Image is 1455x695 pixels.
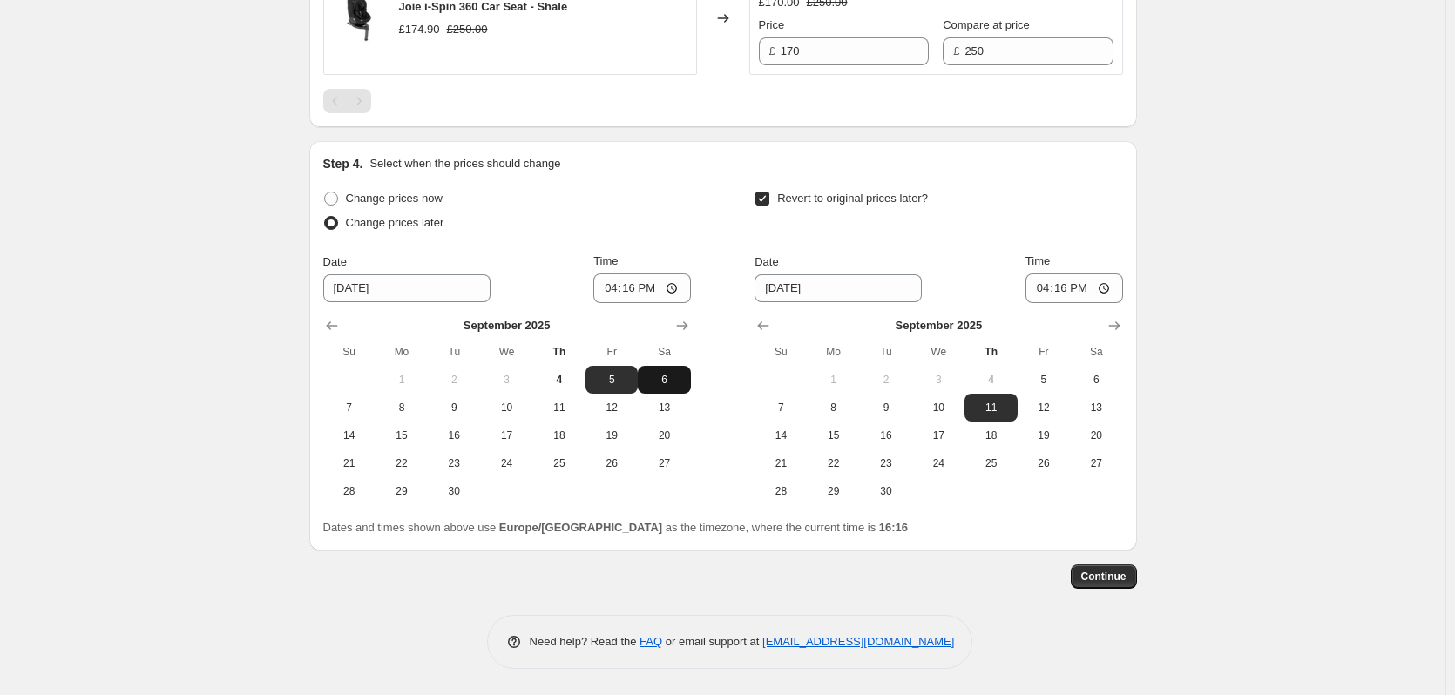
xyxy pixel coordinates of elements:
input: 12:00 [1025,273,1123,303]
button: Tuesday September 23 2025 [428,449,480,477]
span: Continue [1081,570,1127,584]
b: 16:16 [879,521,908,534]
span: 7 [761,401,800,415]
span: 1 [382,373,421,387]
button: Show next month, October 2025 [1102,314,1127,338]
button: Tuesday September 9 2025 [860,394,912,422]
span: Tu [867,345,905,359]
th: Tuesday [860,338,912,366]
th: Friday [585,338,638,366]
span: 19 [1025,428,1063,442]
button: Tuesday September 30 2025 [428,477,480,505]
button: Monday September 22 2025 [376,449,428,477]
span: 30 [435,484,473,498]
span: 29 [815,484,853,498]
span: 21 [761,456,800,470]
span: 8 [382,401,421,415]
button: Sunday September 7 2025 [323,394,376,422]
span: 17 [487,428,525,442]
span: 13 [645,401,683,415]
button: Sunday September 28 2025 [323,477,376,505]
span: Mo [382,345,421,359]
button: Sunday September 14 2025 [755,422,807,449]
span: 26 [592,456,631,470]
span: 15 [815,428,853,442]
span: £ [953,44,959,57]
div: £174.90 [399,21,440,38]
p: Select when the prices should change [369,155,560,172]
button: Friday September 26 2025 [585,449,638,477]
button: Thursday September 11 2025 [533,394,585,422]
span: Revert to original prices later? [777,192,928,205]
th: Saturday [638,338,690,366]
span: 9 [435,401,473,415]
span: 30 [867,484,905,498]
button: Show previous month, August 2025 [751,314,775,338]
button: Thursday September 11 2025 [964,394,1017,422]
span: 3 [919,373,958,387]
span: Time [1025,254,1050,267]
span: 18 [540,428,579,442]
span: Need help? Read the [530,635,640,648]
span: Change prices later [346,216,444,229]
th: Thursday [533,338,585,366]
button: Friday September 5 2025 [585,366,638,394]
span: Compare at price [943,18,1030,31]
span: Th [971,345,1010,359]
nav: Pagination [323,89,371,113]
button: Sunday September 14 2025 [323,422,376,449]
span: 15 [382,428,421,442]
span: 18 [971,428,1010,442]
span: 14 [330,428,369,442]
span: Date [323,255,347,268]
button: Friday September 19 2025 [585,422,638,449]
button: Friday September 12 2025 [1018,394,1070,422]
span: 22 [815,456,853,470]
h2: Step 4. [323,155,363,172]
span: 29 [382,484,421,498]
span: 19 [592,428,631,442]
span: 4 [540,373,579,387]
th: Sunday [755,338,807,366]
button: Saturday September 6 2025 [1070,366,1122,394]
span: 16 [435,428,473,442]
th: Monday [808,338,860,366]
span: 17 [919,428,958,442]
span: Dates and times shown above use as the timezone, where the current time is [323,521,909,534]
button: Wednesday September 10 2025 [912,394,964,422]
span: 1 [815,373,853,387]
button: Today Thursday September 4 2025 [964,366,1017,394]
button: Continue [1071,564,1137,589]
th: Sunday [323,338,376,366]
th: Thursday [964,338,1017,366]
span: 28 [330,484,369,498]
span: 27 [645,456,683,470]
input: 9/4/2025 [323,274,491,302]
a: FAQ [640,635,662,648]
button: Saturday September 13 2025 [1070,394,1122,422]
button: Monday September 15 2025 [808,422,860,449]
button: Tuesday September 30 2025 [860,477,912,505]
span: Mo [815,345,853,359]
span: We [487,345,525,359]
span: We [919,345,958,359]
input: 9/4/2025 [755,274,922,302]
span: Sa [645,345,683,359]
button: Sunday September 21 2025 [755,449,807,477]
button: Show previous month, August 2025 [320,314,344,338]
button: Today Thursday September 4 2025 [533,366,585,394]
span: 4 [971,373,1010,387]
span: 22 [382,456,421,470]
button: Saturday September 13 2025 [638,394,690,422]
button: Wednesday September 24 2025 [912,449,964,477]
button: Tuesday September 23 2025 [860,449,912,477]
span: 24 [487,456,525,470]
button: Monday September 29 2025 [808,477,860,505]
button: Friday September 5 2025 [1018,366,1070,394]
button: Monday September 15 2025 [376,422,428,449]
span: 5 [592,373,631,387]
button: Tuesday September 16 2025 [860,422,912,449]
span: 20 [1077,428,1115,442]
span: 13 [1077,401,1115,415]
th: Saturday [1070,338,1122,366]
